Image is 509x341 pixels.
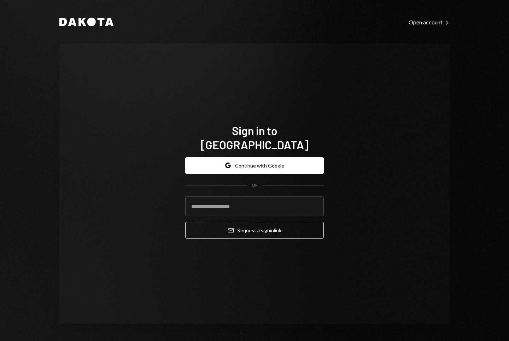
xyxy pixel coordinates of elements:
[252,182,258,188] div: OR
[409,19,450,26] div: Open account
[185,123,324,152] h1: Sign in to [GEOGRAPHIC_DATA]
[409,18,450,26] a: Open account
[185,222,324,239] button: Request a signinlink
[185,157,324,174] button: Continue with Google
